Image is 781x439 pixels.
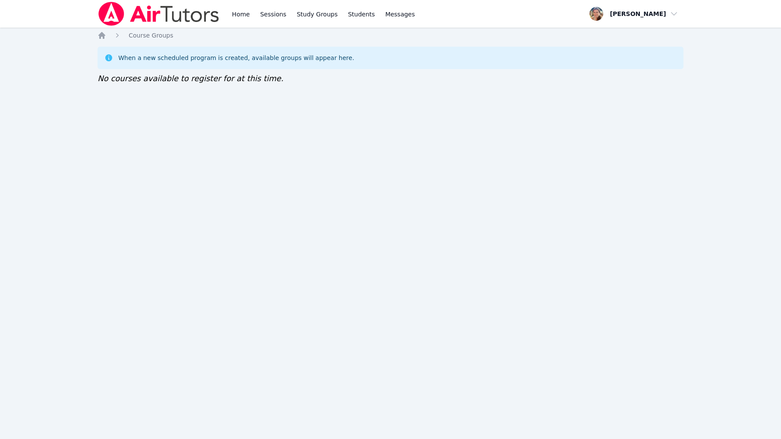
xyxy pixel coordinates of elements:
[98,74,283,83] span: No courses available to register for at this time.
[129,31,173,40] a: Course Groups
[98,31,683,40] nav: Breadcrumb
[118,54,354,62] div: When a new scheduled program is created, available groups will appear here.
[385,10,415,19] span: Messages
[98,2,220,26] img: Air Tutors
[129,32,173,39] span: Course Groups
